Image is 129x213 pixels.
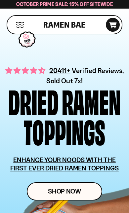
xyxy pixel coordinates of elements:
span: Shop Now [48,188,81,195]
u: ENHANCE YOUR NOODS WITH THE FIRST EVER DRIED RAMEN TOPPINGS [10,156,119,172]
span: Verified Reviews, Sold Out 7x! [46,66,124,85]
span: October Prime Sale: 15% off Sitewide [16,1,113,7]
span: 20411+ [49,65,70,76]
a: Shop Now [27,182,102,200]
div: Dried [8,86,59,116]
div: Ramen [62,86,121,116]
div: Toppings [24,116,105,146]
button: Mobile Menu Trigger [16,22,24,28]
